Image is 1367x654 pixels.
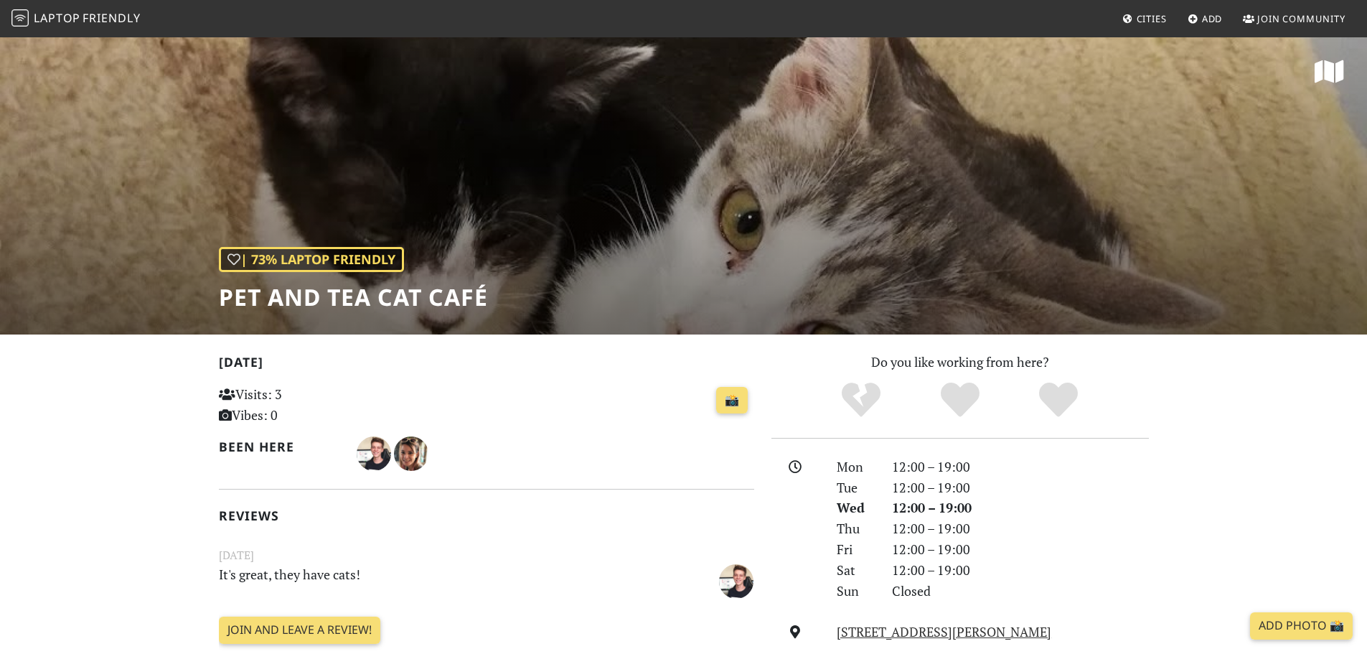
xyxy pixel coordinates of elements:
[11,6,141,32] a: LaptopFriendly LaptopFriendly
[357,436,391,471] img: 4026-lucas.jpg
[883,518,1157,539] div: 12:00 – 19:00
[1202,12,1223,25] span: Add
[219,508,754,523] h2: Reviews
[828,457,883,477] div: Mon
[883,497,1157,518] div: 12:00 – 19:00
[716,387,748,414] a: 📸
[771,352,1149,373] p: Do you like working from here?
[219,284,488,311] h1: Pet and Tea Cat Café
[1117,6,1173,32] a: Cities
[883,539,1157,560] div: 12:00 – 19:00
[1137,12,1167,25] span: Cities
[394,444,428,461] span: Leti Ramalho
[883,581,1157,602] div: Closed
[883,560,1157,581] div: 12:00 – 19:00
[837,623,1051,640] a: [STREET_ADDRESS][PERSON_NAME]
[828,539,883,560] div: Fri
[11,9,29,27] img: LaptopFriendly
[219,384,386,426] p: Visits: 3 Vibes: 0
[1250,612,1353,640] a: Add Photo 📸
[357,444,394,461] span: Lucas Castro
[828,518,883,539] div: Thu
[1182,6,1229,32] a: Add
[210,546,763,564] small: [DATE]
[719,571,753,588] span: Lucas Castro
[812,380,911,420] div: No
[219,355,754,375] h2: [DATE]
[828,581,883,602] div: Sun
[210,564,671,597] p: It's great, they have cats!
[1257,12,1345,25] span: Join Community
[219,439,340,454] h2: Been here
[828,560,883,581] div: Sat
[719,564,753,599] img: 4026-lucas.jpg
[394,436,428,471] img: 1637-leti.jpg
[83,10,140,26] span: Friendly
[883,477,1157,498] div: 12:00 – 19:00
[828,477,883,498] div: Tue
[883,457,1157,477] div: 12:00 – 19:00
[219,617,380,644] a: Join and leave a review!
[1237,6,1351,32] a: Join Community
[828,497,883,518] div: Wed
[34,10,80,26] span: Laptop
[1009,380,1108,420] div: Definitely!
[911,380,1010,420] div: Yes
[219,247,404,272] div: | 73% Laptop Friendly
